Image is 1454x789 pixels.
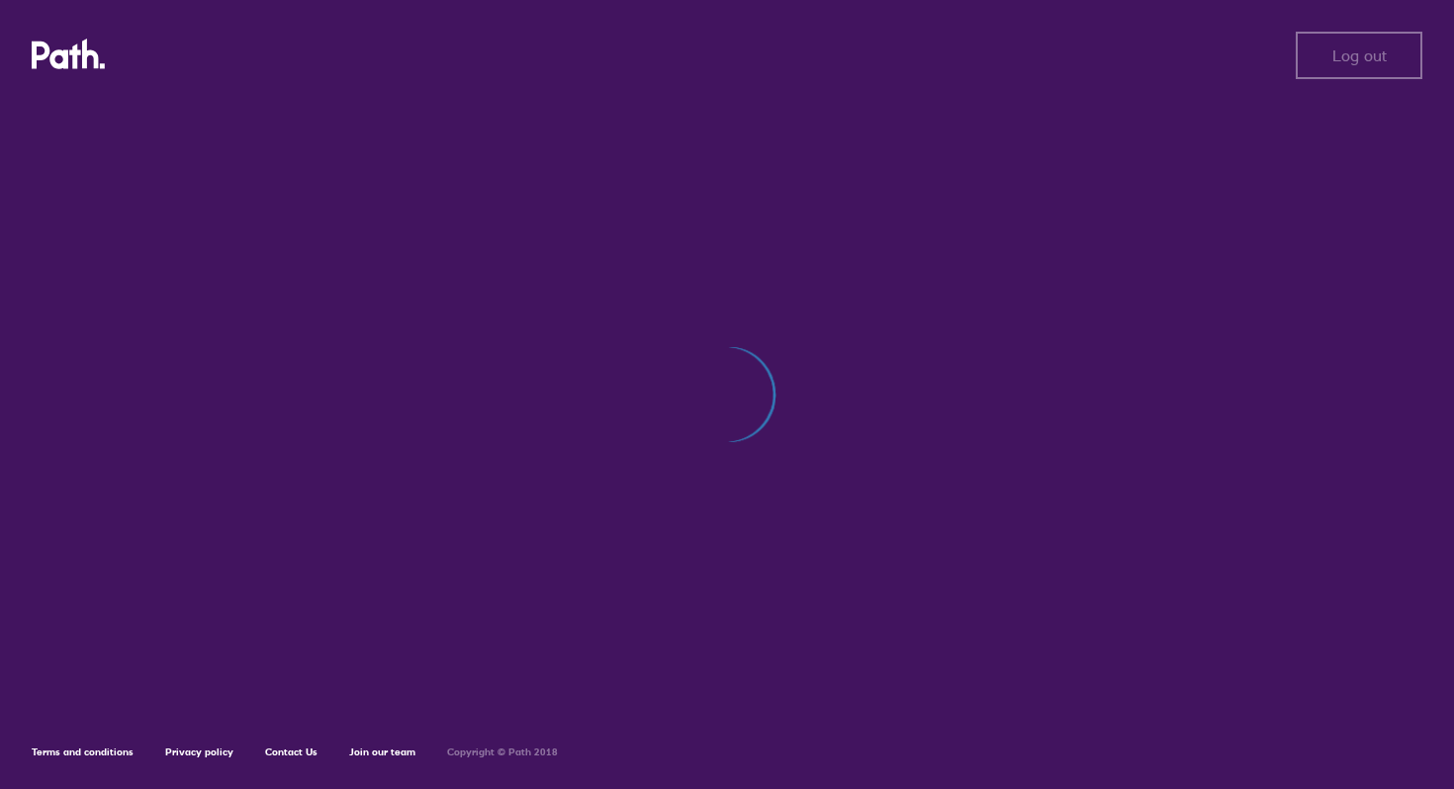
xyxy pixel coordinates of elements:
[349,745,415,758] a: Join our team
[32,745,134,758] a: Terms and conditions
[165,745,233,758] a: Privacy policy
[1296,32,1422,79] button: Log out
[265,745,318,758] a: Contact Us
[1332,46,1387,64] span: Log out
[447,746,558,758] h6: Copyright © Path 2018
